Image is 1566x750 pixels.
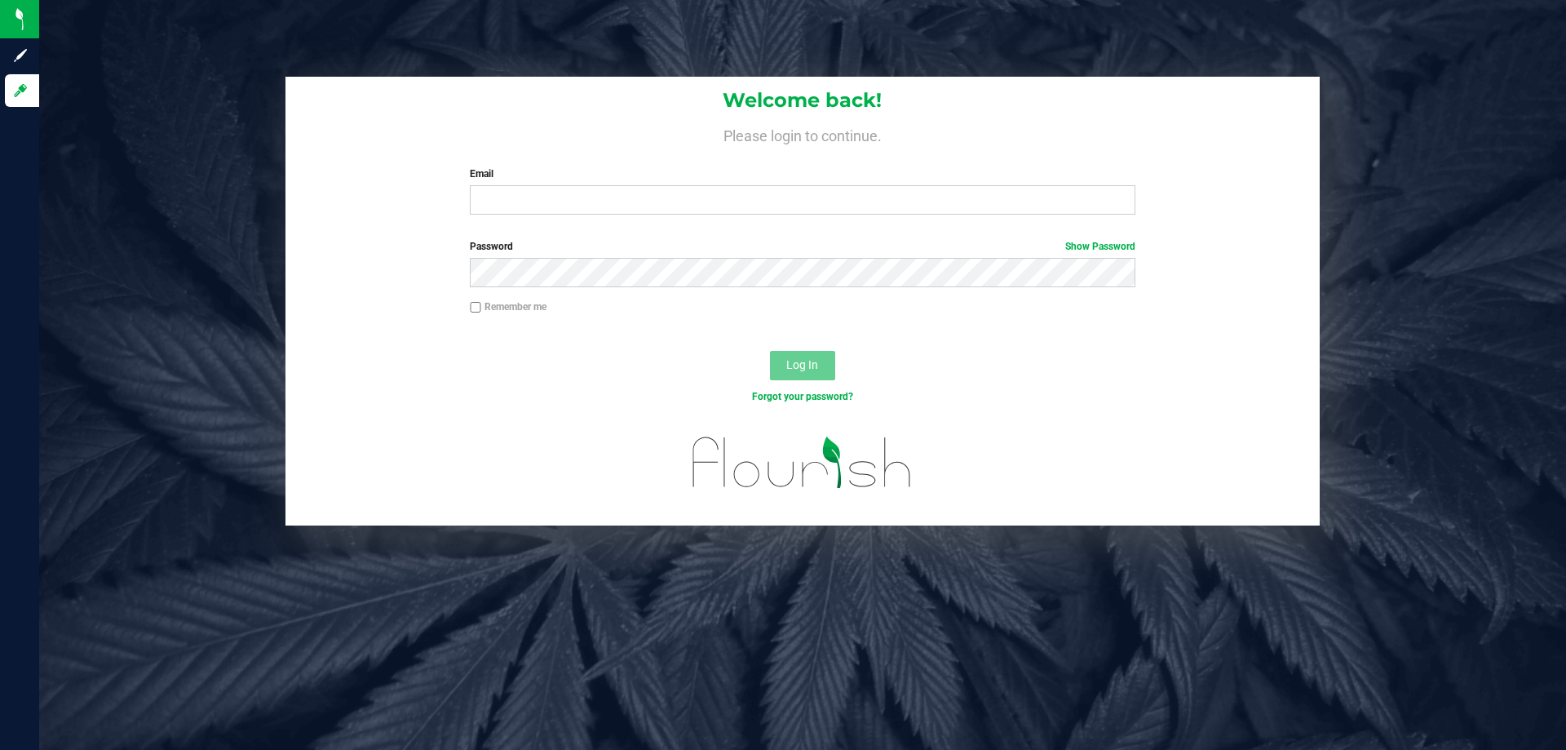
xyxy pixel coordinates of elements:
[673,421,931,504] img: flourish_logo.svg
[470,302,481,313] input: Remember me
[470,241,513,252] span: Password
[470,166,1135,181] label: Email
[786,358,818,371] span: Log In
[470,300,546,314] label: Remember me
[12,82,29,99] inline-svg: Log in
[770,351,835,380] button: Log In
[285,124,1320,144] h4: Please login to continue.
[752,391,853,402] a: Forgot your password?
[1065,241,1135,252] a: Show Password
[12,47,29,64] inline-svg: Sign up
[285,90,1320,111] h1: Welcome back!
